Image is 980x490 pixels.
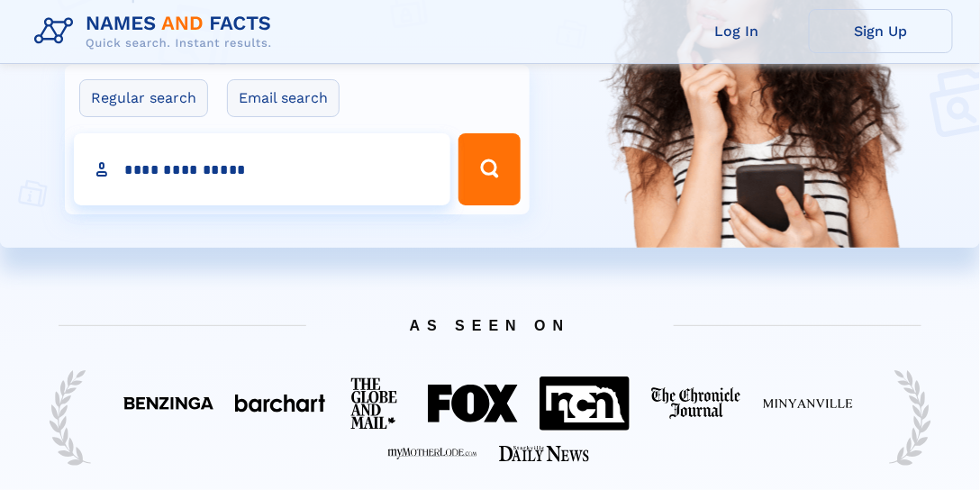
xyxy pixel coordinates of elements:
[74,133,450,205] input: search input
[227,79,340,117] label: Email search
[347,374,406,433] img: Featured on The Globe And Mail
[651,387,741,420] img: Featured on The Chronicle Journal
[235,395,325,412] img: Featured on BarChart
[540,377,630,430] img: Featured on NCN
[428,385,518,422] img: Featured on FOX 40
[763,397,853,410] img: Featured on Minyanville
[458,133,521,205] button: Search Button
[32,295,948,356] span: AS SEEN ON
[665,9,809,53] a: Log In
[387,448,477,460] img: Featured on My Mother Lode
[27,7,286,56] img: Logo Names and Facts
[499,446,589,462] img: Featured on Starkville Daily News
[123,397,213,410] img: Featured on Benzinga
[890,368,931,467] img: Trust Reef
[79,79,208,117] label: Regular search
[809,9,953,53] a: Sign Up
